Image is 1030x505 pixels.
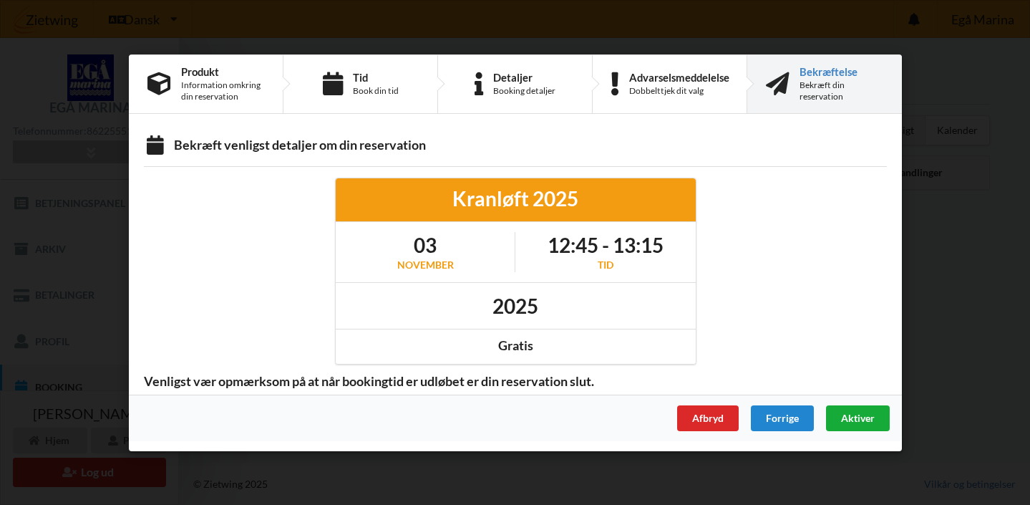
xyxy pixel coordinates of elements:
div: Forrige [750,405,813,431]
span: Aktiver [840,411,874,423]
h1: 12:45 - 13:15 [547,232,663,258]
div: Booking detaljer [493,85,555,96]
div: november [397,258,453,272]
div: Bekræft din reservation [800,79,883,102]
div: Tid [352,71,398,82]
div: Advarselsmeddelelse [628,71,729,82]
div: Bekræft venligst detaljer om din reservation [144,137,887,156]
div: Gratis [345,337,685,354]
div: Bekræftelse [800,65,883,77]
div: Dobbelttjek dit valg [628,85,729,96]
div: Detaljer [493,71,555,82]
h1: 03 [397,232,453,258]
div: Produkt [181,65,264,77]
div: Kranløft 2025 [345,186,685,211]
span: Venligst vær opmærksom på at når bookingtid er udløbet er din reservation slut. [134,372,604,389]
div: Book din tid [352,85,398,96]
div: Tid [547,258,663,272]
div: Information omkring din reservation [181,79,264,102]
h1: 2025 [492,292,538,318]
div: Afbryd [676,405,738,431]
